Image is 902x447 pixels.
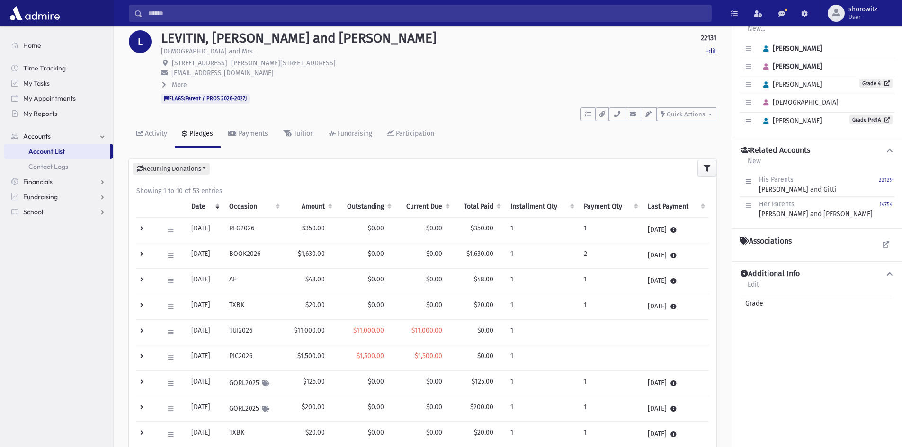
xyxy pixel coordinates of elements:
[175,121,221,148] a: Pledges
[426,429,442,437] span: $0.00
[172,81,187,89] span: More
[879,175,893,194] a: 22129
[223,371,284,396] td: GORL2025
[505,243,578,269] td: 1
[186,396,223,422] td: [DATE]
[657,107,716,121] button: Quick Actions
[477,326,493,334] span: $0.00
[505,320,578,345] td: 1
[23,79,50,88] span: My Tasks
[23,132,51,140] span: Accounts
[380,121,442,148] a: Participation
[759,98,839,106] span: [DEMOGRAPHIC_DATA]
[368,377,384,386] span: $0.00
[368,250,384,258] span: $0.00
[223,320,284,345] td: TUI2026
[578,243,642,269] td: 2
[171,69,274,77] span: [EMAIL_ADDRESS][DOMAIN_NAME]
[426,377,442,386] span: $0.00
[741,298,763,308] span: Grade
[472,377,493,386] span: $125.00
[879,199,893,219] a: 14754
[505,396,578,422] td: 1
[143,5,711,22] input: Search
[4,189,113,204] a: Fundraising
[642,243,709,269] td: [DATE]
[426,275,442,283] span: $0.00
[747,279,759,296] a: Edit
[642,294,709,320] td: [DATE]
[223,294,284,320] td: TXBK
[28,147,65,156] span: Account List
[759,117,822,125] span: [PERSON_NAME]
[223,243,284,269] td: BOOK2026
[284,396,336,422] td: $200.00
[505,371,578,396] td: 1
[161,46,254,56] p: [DEMOGRAPHIC_DATA] and Mrs.
[759,175,794,184] span: His Parents
[759,200,795,208] span: Her Parents
[136,186,709,196] div: Showing 1 to 10 of 53 entries
[578,294,642,320] td: 1
[188,130,213,138] div: Pledges
[368,224,384,232] span: $0.00
[701,33,716,43] strong: 22131
[477,352,493,360] span: $0.00
[186,371,223,396] td: [DATE]
[759,199,873,219] div: [PERSON_NAME] and [PERSON_NAME]
[223,269,284,294] td: AF
[505,218,578,243] td: 1
[23,177,53,186] span: Financials
[237,130,268,138] div: Payments
[186,345,223,371] td: [DATE]
[284,243,336,269] td: $1,630.00
[221,121,276,148] a: Payments
[848,6,877,13] span: shorowitz
[759,175,836,194] div: [PERSON_NAME] and Gitti
[642,371,709,396] td: [DATE]
[231,59,336,67] span: [PERSON_NAME][STREET_ADDRESS]
[747,156,761,173] a: New
[223,196,284,218] th: Occasion : activate to sort column ascending
[186,320,223,345] td: [DATE]
[474,429,493,437] span: $20.00
[186,196,223,218] th: Date: activate to sort column ascending
[470,403,493,411] span: $200.00
[741,146,810,156] h4: Related Accounts
[23,208,43,216] span: School
[4,61,113,76] a: Time Tracking
[642,218,709,243] td: [DATE]
[879,177,893,183] small: 22129
[578,196,642,218] th: Payment Qty: activate to sort column ascending
[284,196,336,218] th: Amount: activate to sort column ascending
[759,62,822,70] span: [PERSON_NAME]
[578,218,642,243] td: 1
[4,204,113,219] a: School
[8,4,62,23] img: AdmirePro
[223,218,284,243] td: REG2026
[4,76,113,91] a: My Tasks
[336,196,395,218] th: Outstanding: activate to sort column ascending
[336,130,372,138] div: Fundraising
[740,146,894,156] button: Related Accounts
[395,196,454,218] th: Current Due: activate to sort column ascending
[454,196,505,218] th: Total Paid: activate to sort column ascending
[505,294,578,320] td: 1
[474,275,493,283] span: $48.00
[284,218,336,243] td: $350.00
[186,218,223,243] td: [DATE]
[741,269,800,279] h4: Additional Info
[284,371,336,396] td: $125.00
[4,91,113,106] a: My Appointments
[223,345,284,371] td: PIC2026
[161,80,188,90] button: More
[394,130,434,138] div: Participation
[667,111,705,118] span: Quick Actions
[284,294,336,320] td: $20.00
[368,429,384,437] span: $0.00
[505,196,578,218] th: Installment Qty: activate to sort column ascending
[186,243,223,269] td: [DATE]
[353,326,384,334] span: $11,000.00
[578,269,642,294] td: 1
[357,352,384,360] span: $1,500.00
